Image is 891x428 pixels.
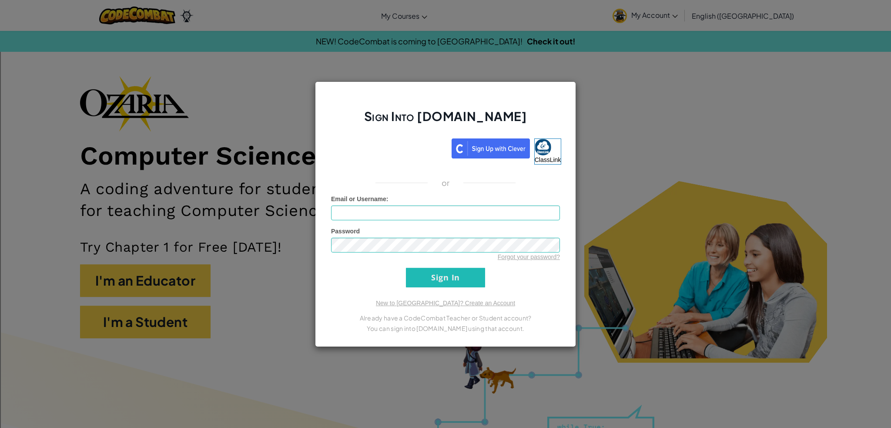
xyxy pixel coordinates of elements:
[331,323,560,334] p: You can sign into [DOMAIN_NAME] using that account.
[452,138,530,158] img: clever_sso_button@2x.png
[331,195,389,203] label: :
[331,228,360,235] span: Password
[406,268,485,287] input: Sign In
[535,139,551,155] img: classlink-logo-small.png
[331,313,560,323] p: Already have a CodeCombat Teacher or Student account?
[331,195,386,202] span: Email or Username
[331,108,560,133] h2: Sign Into [DOMAIN_NAME]
[325,138,452,157] iframe: Sign in with Google Button
[535,156,561,163] span: ClassLink
[376,300,515,307] a: New to [GEOGRAPHIC_DATA]? Create an Account
[498,253,560,260] a: Forgot your password?
[442,178,450,188] p: or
